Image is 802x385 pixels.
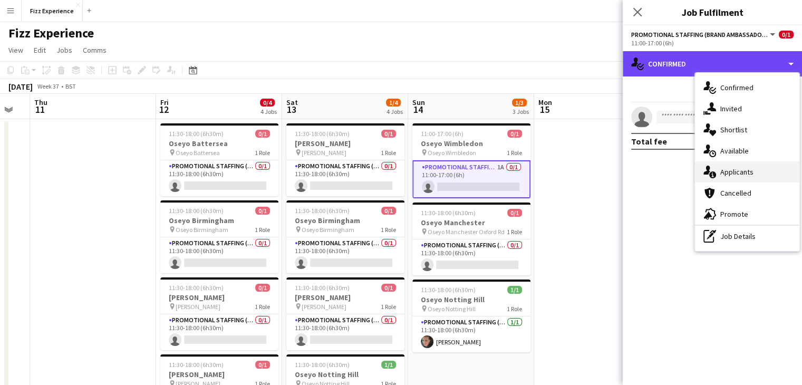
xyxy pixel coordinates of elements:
[286,293,404,302] h3: [PERSON_NAME]
[255,361,270,369] span: 0/1
[169,130,224,138] span: 11:30-18:00 (6h30m)
[56,45,72,55] span: Jobs
[411,103,425,115] span: 14
[159,103,169,115] span: 12
[8,81,33,92] div: [DATE]
[386,108,403,115] div: 4 Jobs
[255,284,270,292] span: 0/1
[160,216,278,225] h3: Oseyo Birmingham
[160,237,278,273] app-card-role: Promotional Staffing (Brand Ambassadors)0/111:30-18:00 (6h30m)
[779,31,794,38] span: 0/1
[286,98,298,107] span: Sat
[381,149,396,157] span: 1 Role
[302,226,354,234] span: Oseyo Birmingham
[381,207,396,215] span: 0/1
[295,284,350,292] span: 11:30-18:00 (6h30m)
[412,160,530,198] app-card-role: Promotional Staffing (Brand Ambassadors)1A0/111:00-17:00 (6h)
[513,108,529,115] div: 3 Jobs
[428,305,476,313] span: Oseyo Notting Hill
[507,286,522,294] span: 1/1
[286,139,404,148] h3: [PERSON_NAME]
[160,123,278,196] app-job-card: 11:30-18:00 (6h30m)0/1Oseyo Battersea Oseyo Battersea1 RolePromotional Staffing (Brand Ambassador...
[302,303,346,311] span: [PERSON_NAME]
[286,216,404,225] h3: Oseyo Birmingham
[381,361,396,369] span: 1/1
[421,209,476,217] span: 11:30-18:00 (6h30m)
[286,277,404,350] app-job-card: 11:30-18:00 (6h30m)0/1[PERSON_NAME] [PERSON_NAME]1 RolePromotional Staffing (Brand Ambassadors)0/...
[381,130,396,138] span: 0/1
[8,25,94,41] h1: Fizz Experience
[160,139,278,148] h3: Oseyo Battersea
[160,293,278,302] h3: [PERSON_NAME]
[169,361,224,369] span: 11:30-18:00 (6h30m)
[4,43,27,57] a: View
[412,239,530,275] app-card-role: Promotional Staffing (Brand Ambassadors)0/111:30-18:00 (6h30m)
[160,314,278,350] app-card-role: Promotional Staffing (Brand Ambassadors)0/111:30-18:00 (6h30m)
[286,370,404,379] h3: Oseyo Notting Hill
[421,286,476,294] span: 11:30-18:00 (6h30m)
[286,123,404,196] app-job-card: 11:30-18:00 (6h30m)0/1[PERSON_NAME] [PERSON_NAME]1 RolePromotional Staffing (Brand Ambassadors)0/...
[295,361,350,369] span: 11:30-18:00 (6h30m)
[260,99,275,107] span: 0/4
[260,108,277,115] div: 4 Jobs
[381,303,396,311] span: 1 Role
[255,207,270,215] span: 0/1
[412,295,530,304] h3: Oseyo Notting Hill
[65,82,76,90] div: BST
[381,226,396,234] span: 1 Role
[176,303,220,311] span: [PERSON_NAME]
[507,209,522,217] span: 0/1
[386,99,401,107] span: 1/4
[507,149,522,157] span: 1 Role
[623,5,802,19] h3: Job Fulfilment
[160,160,278,196] app-card-role: Promotional Staffing (Brand Ambassadors)0/111:30-18:00 (6h30m)
[302,149,346,157] span: [PERSON_NAME]
[295,207,350,215] span: 11:30-18:00 (6h30m)
[22,1,83,21] button: Fizz Experience
[623,51,802,76] div: Confirmed
[255,130,270,138] span: 0/1
[507,228,522,236] span: 1 Role
[286,160,404,196] app-card-role: Promotional Staffing (Brand Ambassadors)0/111:30-18:00 (6h30m)
[695,140,799,161] div: Available
[169,207,224,215] span: 11:30-18:00 (6h30m)
[52,43,76,57] a: Jobs
[160,98,169,107] span: Fri
[34,98,47,107] span: Thu
[412,280,530,352] app-job-card: 11:30-18:00 (6h30m)1/1Oseyo Notting Hill Oseyo Notting Hill1 RolePromotional Staffing (Brand Amba...
[412,139,530,148] h3: Oseyo Wimbledon
[631,39,794,47] div: 11:00-17:00 (6h)
[255,226,270,234] span: 1 Role
[631,31,768,38] span: Promotional Staffing (Brand Ambassadors)
[169,284,224,292] span: 11:30-18:00 (6h30m)
[160,277,278,350] app-job-card: 11:30-18:00 (6h30m)0/1[PERSON_NAME] [PERSON_NAME]1 RolePromotional Staffing (Brand Ambassadors)0/...
[255,303,270,311] span: 1 Role
[421,130,463,138] span: 11:00-17:00 (6h)
[30,43,50,57] a: Edit
[695,77,799,98] div: Confirmed
[286,237,404,273] app-card-role: Promotional Staffing (Brand Ambassadors)0/111:30-18:00 (6h30m)
[537,103,552,115] span: 15
[512,99,527,107] span: 1/3
[412,203,530,275] app-job-card: 11:30-18:00 (6h30m)0/1Oseyo Manchester Oseyo Manchester Oxford Rd1 RolePromotional Staffing (Bran...
[285,103,298,115] span: 13
[695,98,799,119] div: Invited
[412,123,530,198] app-job-card: 11:00-17:00 (6h)0/1Oseyo Wimbledon Oseyo Wimbledon1 RolePromotional Staffing (Brand Ambassadors)1...
[428,228,505,236] span: Oseyo Manchester Oxford Rd
[8,45,23,55] span: View
[381,284,396,292] span: 0/1
[160,200,278,273] app-job-card: 11:30-18:00 (6h30m)0/1Oseyo Birmingham Oseyo Birmingham1 RolePromotional Staffing (Brand Ambassad...
[83,45,107,55] span: Comms
[412,316,530,352] app-card-role: Promotional Staffing (Brand Ambassadors)1/111:30-18:00 (6h30m)[PERSON_NAME]
[295,130,350,138] span: 11:30-18:00 (6h30m)
[507,305,522,313] span: 1 Role
[286,200,404,273] app-job-card: 11:30-18:00 (6h30m)0/1Oseyo Birmingham Oseyo Birmingham1 RolePromotional Staffing (Brand Ambassad...
[176,226,228,234] span: Oseyo Birmingham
